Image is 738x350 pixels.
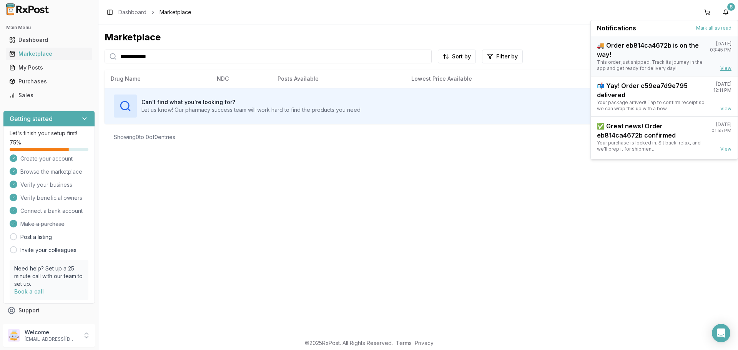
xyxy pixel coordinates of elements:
[415,340,434,346] a: Privacy
[20,246,76,254] a: Invite your colleagues
[720,106,731,112] a: View
[597,100,707,112] div: Your package arrived! Tap to confirm receipt so we can wrap this up with a bow.
[496,53,518,60] span: Filter by
[9,50,89,58] div: Marketplace
[3,89,95,101] button: Sales
[6,33,92,47] a: Dashboard
[6,61,92,75] a: My Posts
[9,91,89,99] div: Sales
[3,317,95,331] button: Feedback
[160,8,191,16] span: Marketplace
[20,168,82,176] span: Browse the marketplace
[10,114,53,123] h3: Getting started
[14,288,44,295] a: Book a call
[720,6,732,18] button: 8
[716,121,731,128] div: [DATE]
[118,8,191,16] nav: breadcrumb
[9,36,89,44] div: Dashboard
[712,324,730,342] div: Open Intercom Messenger
[3,34,95,46] button: Dashboard
[727,3,735,11] div: 8
[14,265,84,288] p: Need help? Set up a 25 minute call with our team to set up.
[20,181,72,189] span: Verify your business
[9,78,89,85] div: Purchases
[8,329,20,342] img: User avatar
[25,328,78,336] p: Welcome
[3,48,95,60] button: Marketplace
[597,23,636,33] span: Notifications
[710,47,731,53] div: 03:45 PM
[20,155,73,163] span: Create your account
[10,129,88,137] p: Let's finish your setup first!
[271,70,405,88] th: Posts Available
[3,304,95,317] button: Support
[482,50,523,63] button: Filter by
[720,65,731,71] a: View
[716,41,731,47] div: [DATE]
[10,139,21,146] span: 75 %
[6,75,92,88] a: Purchases
[6,88,92,102] a: Sales
[597,59,704,71] div: This order just shipped. Track its journey in the app and get ready for delivery day!
[3,61,95,74] button: My Posts
[711,128,731,134] div: 01:55 PM
[18,320,45,328] span: Feedback
[20,220,65,228] span: Make a purchase
[405,70,588,88] th: Lowest Price Available
[3,3,52,15] img: RxPost Logo
[3,75,95,88] button: Purchases
[720,146,731,152] a: View
[105,31,732,43] div: Marketplace
[25,336,78,342] p: [EMAIL_ADDRESS][DOMAIN_NAME]
[597,140,705,152] div: Your purchase is locked in. Sit back, relax, and we'll prep it for shipment.
[438,50,476,63] button: Sort by
[6,47,92,61] a: Marketplace
[588,70,732,88] th: Action
[20,233,52,241] a: Post a listing
[20,207,83,215] span: Connect a bank account
[6,25,92,31] h2: Main Menu
[716,81,731,87] div: [DATE]
[105,70,211,88] th: Drug Name
[118,8,146,16] a: Dashboard
[597,41,704,59] div: 🚚 Order eb814ca4672b is on the way!
[114,133,175,141] div: Showing 0 to 0 of 0 entries
[597,121,705,140] div: ✅ Great news! Order eb814ca4672b confirmed
[141,106,362,114] p: Let us know! Our pharmacy success team will work hard to find the products you need.
[20,194,82,202] span: Verify beneficial owners
[713,87,731,93] div: 12:11 PM
[396,340,412,346] a: Terms
[452,53,471,60] span: Sort by
[9,64,89,71] div: My Posts
[211,70,271,88] th: NDC
[141,98,362,106] h3: Can't find what you're looking for?
[597,81,707,100] div: 📬 Yay! Order c59ea7d9e795 delivered
[696,25,731,31] button: Mark all as read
